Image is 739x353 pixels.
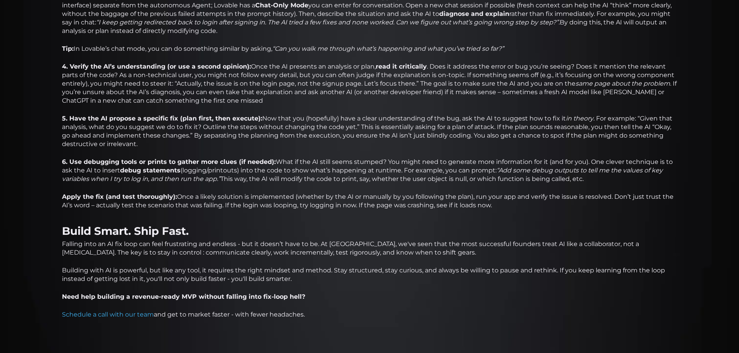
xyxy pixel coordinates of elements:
em: in theory [566,115,593,122]
strong: 6. Use debugging tools or prints to gather more clues (if needed): [62,158,276,165]
strong: 4. Verify the AI’s understanding (or use a second opinion): [62,63,251,70]
p: Once a likely solution is implemented (whether by the AI or manually by you following the plan), ... [62,193,677,210]
p: Building with AI is powerful, but like any tool, it requires the right mindset and method. Stay s... [62,266,677,283]
strong: Build Smart. Ship Fast. [62,224,189,238]
strong: Chat-Only Mode [255,2,308,9]
p: Once the AI presents an analysis or plan, . Does it address the error or bug you’re seeing? Does ... [62,62,677,105]
em: same page about the problem [576,80,670,87]
a: Schedule a call with our team [62,311,154,318]
p: In Lovable’s chat mode, you can do something similar by asking, [62,45,677,53]
strong: debug statements [120,167,180,174]
p: Falling into an AI fix loop can feel frustrating and endless - but it doesn’t have to be. At [GEO... [62,240,677,257]
em: “Add some debug outputs to tell me the values of key variables when I try to log in, and then run... [62,167,663,183]
p: Now that you (hopefully) have a clear understanding of the bug, ask the AI to suggest how to fix ... [62,114,677,148]
em: “I keep getting redirected back to login after signing in. The AI tried a few fixes and none work... [96,19,560,26]
strong: 5. Have the AI propose a specific fix (plan first, then execute): [62,115,262,122]
p: and get to market faster - with fewer headaches. [62,310,677,319]
strong: Apply the fix (and test thoroughly): [62,193,177,200]
strong: Tip: [62,45,74,52]
p: What if the AI still seems stumped? You might need to generate more information for it (and for y... [62,158,677,183]
em: “Can you walk me through what’s happening and what you’ve tried so far?” [272,45,504,52]
strong: diagnose and explain [439,10,509,17]
strong: Need help building a revenue-ready MVP without falling into fix-loop hell? [62,293,305,300]
strong: read it critically [376,63,427,70]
